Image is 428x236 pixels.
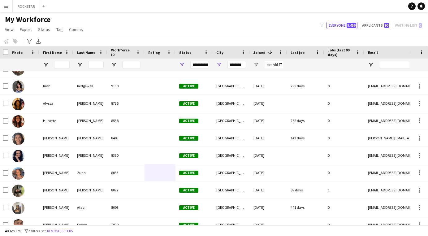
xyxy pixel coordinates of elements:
[88,61,104,68] input: Last Name Filter Input
[56,27,63,32] span: Tag
[36,25,53,33] a: Status
[73,181,107,199] div: [PERSON_NAME]
[107,181,145,199] div: 8027
[253,50,266,55] span: Joined
[328,48,353,57] span: Jobs (last 90 days)
[39,77,73,94] div: Kiah
[38,27,50,32] span: Status
[250,147,287,164] div: [DATE]
[73,164,107,181] div: Zunn
[227,61,246,68] input: City Filter Input
[107,95,145,112] div: 8735
[107,129,145,146] div: 8403
[73,147,107,164] div: [PERSON_NAME]
[12,202,24,214] img: Cherice-Rose Atayi
[77,62,83,68] button: Open Filter Menu
[46,228,74,234] button: Remove filters
[324,164,364,181] div: 0
[43,50,62,55] span: First Name
[54,61,70,68] input: First Name Filter Input
[287,199,324,216] div: 441 days
[39,199,73,216] div: [PERSON_NAME]
[73,129,107,146] div: [PERSON_NAME]
[250,129,287,146] div: [DATE]
[107,216,145,233] div: 7820
[347,23,356,28] span: 9,456
[13,0,40,12] button: ROCKSTAR
[250,164,287,181] div: [DATE]
[69,27,83,32] span: Comms
[287,181,324,199] div: 89 days
[324,77,364,94] div: 0
[384,23,389,28] span: 90
[213,112,250,129] div: [GEOGRAPHIC_DATA]
[287,112,324,129] div: 268 days
[39,216,73,233] div: [PERSON_NAME]
[324,199,364,216] div: 0
[17,25,34,33] a: Export
[179,188,198,193] span: Active
[12,219,24,232] img: Baptiste Fenon
[213,129,250,146] div: [GEOGRAPHIC_DATA]
[253,62,259,68] button: Open Filter Menu
[12,98,24,110] img: Alyssa Greaves
[179,50,191,55] span: Status
[179,136,198,141] span: Active
[179,101,198,106] span: Active
[368,62,374,68] button: Open Filter Menu
[5,27,14,32] span: View
[250,199,287,216] div: [DATE]
[39,147,73,164] div: [PERSON_NAME]
[107,164,145,181] div: 8033
[2,25,16,33] a: View
[20,27,32,32] span: Export
[73,112,107,129] div: [PERSON_NAME]
[39,129,73,146] div: [PERSON_NAME]
[213,95,250,112] div: [GEOGRAPHIC_DATA]
[250,77,287,94] div: [DATE]
[179,62,185,68] button: Open Filter Menu
[324,129,364,146] div: 0
[179,84,198,89] span: Active
[287,77,324,94] div: 299 days
[67,25,85,33] a: Comms
[148,50,160,55] span: Rating
[12,167,24,180] img: Priscilla Zunn
[179,153,198,158] span: Active
[368,50,378,55] span: Email
[28,229,46,233] span: 2 filters set
[213,199,250,216] div: [GEOGRAPHIC_DATA]
[250,181,287,199] div: [DATE]
[73,199,107,216] div: Atayi
[287,129,324,146] div: 142 days
[265,61,283,68] input: Joined Filter Input
[250,216,287,233] div: [DATE]
[179,171,198,175] span: Active
[39,112,73,129] div: Hunette
[12,133,24,145] img: Joylin Theresa Joseph
[39,181,73,199] div: [PERSON_NAME]
[250,112,287,129] div: [DATE]
[12,115,24,128] img: Hunette Gomez
[360,22,390,29] button: Applicants90
[213,147,250,164] div: [GEOGRAPHIC_DATA]
[73,77,107,94] div: Redgewell
[111,62,117,68] button: Open Filter Menu
[122,61,141,68] input: Workforce ID Filter Input
[39,164,73,181] div: [PERSON_NAME]
[324,112,364,129] div: 0
[324,181,364,199] div: 1
[324,147,364,164] div: 0
[39,95,73,112] div: Alyssa
[291,50,305,55] span: Last job
[326,22,357,29] button: Everyone9,456
[324,216,364,233] div: 0
[43,62,49,68] button: Open Filter Menu
[54,25,65,33] a: Tag
[179,205,198,210] span: Active
[12,185,24,197] img: Daniel Quansah
[213,216,250,233] div: [GEOGRAPHIC_DATA]
[111,48,133,57] span: Workforce ID
[12,150,24,162] img: Lisa Jones
[77,50,95,55] span: Last Name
